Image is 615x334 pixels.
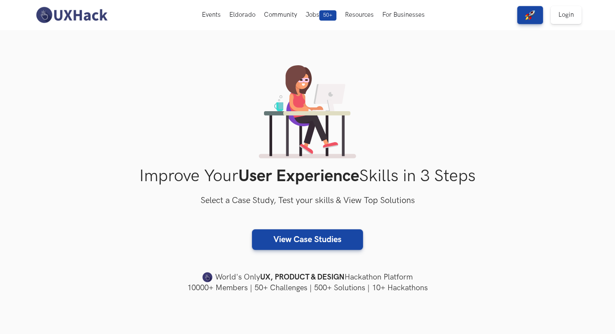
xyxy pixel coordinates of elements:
h3: Select a Case Study, Test your skills & View Top Solutions [33,194,582,208]
img: rocket [525,10,535,20]
h1: Improve Your Skills in 3 Steps [33,166,582,186]
a: Login [551,6,582,24]
strong: User Experience [238,166,359,186]
img: lady working on laptop [259,65,356,158]
a: View Case Studies [252,229,363,250]
h4: World's Only Hackathon Platform [33,271,582,283]
span: 50+ [319,10,336,21]
img: uxhack-favicon-image.png [202,272,213,283]
img: UXHack-logo.png [33,6,110,24]
h4: 10000+ Members | 50+ Challenges | 500+ Solutions | 10+ Hackathons [33,282,582,293]
strong: UX, PRODUCT & DESIGN [260,271,345,283]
